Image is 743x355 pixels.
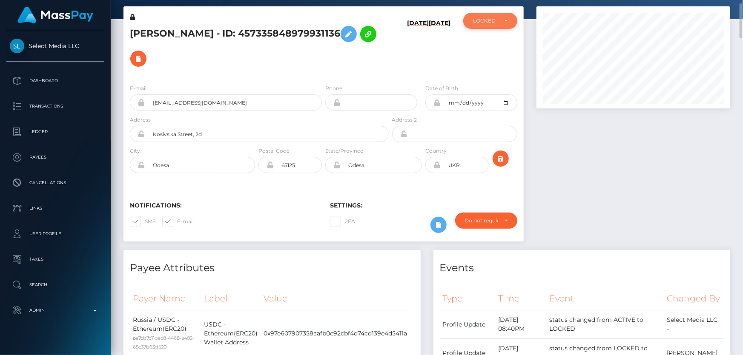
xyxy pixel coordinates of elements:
[463,13,517,29] button: LOCKED
[440,261,724,275] h4: Events
[425,147,447,155] label: Country
[6,249,104,270] a: Taxes
[10,74,101,87] p: Dashboard
[261,287,414,310] th: Value
[10,39,24,53] img: Select Media LLC
[330,216,355,227] label: 2FA
[425,85,458,92] label: Date of Birth
[10,202,101,215] p: Links
[440,310,496,339] td: Profile Update
[6,223,104,244] a: User Profile
[6,121,104,142] a: Ledger
[429,20,450,74] h6: [DATE]
[440,287,496,310] th: Type
[130,22,384,71] h5: [PERSON_NAME] - ID: 457335848979931136
[17,7,93,23] img: MassPay Logo
[130,287,201,310] th: Payer Name
[258,147,290,155] label: Postal Code
[10,304,101,317] p: Admin
[10,176,101,189] p: Cancellations
[392,116,417,124] label: Address 2
[465,217,498,224] div: Do not require
[162,216,194,227] label: E-mail
[325,85,342,92] label: Phone
[6,147,104,168] a: Payees
[6,172,104,193] a: Cancellations
[6,96,104,117] a: Transactions
[495,287,547,310] th: Time
[325,147,363,155] label: State/Province
[130,85,146,92] label: E-mail
[10,253,101,266] p: Taxes
[130,116,151,124] label: Address
[10,125,101,138] p: Ledger
[10,278,101,291] p: Search
[10,151,101,164] p: Payees
[6,274,104,295] a: Search
[10,100,101,113] p: Transactions
[6,42,104,50] span: Select Media LLC
[455,213,517,229] button: Do not require
[6,198,104,219] a: Links
[130,216,155,227] label: SMS
[547,310,664,339] td: status changed from ACTIVE to LOCKED
[6,300,104,321] a: Admin
[330,202,517,209] h6: Settings:
[407,20,429,74] h6: [DATE]
[133,335,194,350] small: ae7cb7c7-cec8-4468-a402-65c37b63d520
[130,147,140,155] label: City
[664,310,724,339] td: Select Media LLC -
[130,202,317,209] h6: Notifications:
[547,287,664,310] th: Event
[495,310,547,339] td: [DATE] 08:40PM
[473,17,498,24] div: LOCKED
[10,227,101,240] p: User Profile
[6,70,104,91] a: Dashboard
[130,261,414,275] h4: Payee Attributes
[664,287,724,310] th: Changed By
[201,287,261,310] th: Label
